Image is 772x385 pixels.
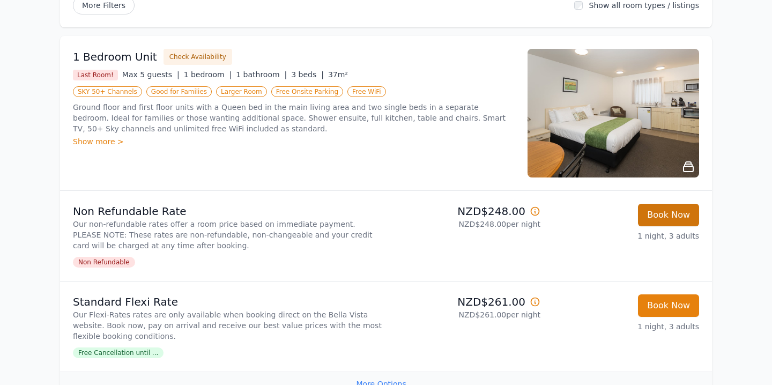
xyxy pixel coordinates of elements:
[146,86,212,97] span: Good for Families
[236,70,287,79] span: 1 bathroom |
[73,294,382,309] p: Standard Flexi Rate
[73,257,135,268] span: Non Refundable
[73,70,118,80] span: Last Room!
[328,70,348,79] span: 37m²
[638,204,699,226] button: Book Now
[390,309,540,320] p: NZD$261.00 per night
[347,86,386,97] span: Free WiFi
[73,136,515,147] div: Show more >
[390,219,540,229] p: NZD$248.00 per night
[73,347,164,358] span: Free Cancellation until ...
[291,70,324,79] span: 3 beds |
[122,70,180,79] span: Max 5 guests |
[164,49,232,65] button: Check Availability
[73,86,142,97] span: SKY 50+ Channels
[549,321,699,332] p: 1 night, 3 adults
[589,1,699,10] label: Show all room types / listings
[73,49,157,64] h3: 1 Bedroom Unit
[73,102,515,134] p: Ground floor and first floor units with a Queen bed in the main living area and two single beds i...
[73,219,382,251] p: Our non-refundable rates offer a room price based on immediate payment. PLEASE NOTE: These rates ...
[390,294,540,309] p: NZD$261.00
[271,86,343,97] span: Free Onsite Parking
[638,294,699,317] button: Book Now
[216,86,267,97] span: Larger Room
[73,204,382,219] p: Non Refundable Rate
[390,204,540,219] p: NZD$248.00
[549,231,699,241] p: 1 night, 3 adults
[184,70,232,79] span: 1 bedroom |
[73,309,382,342] p: Our Flexi-Rates rates are only available when booking direct on the Bella Vista website. Book now...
